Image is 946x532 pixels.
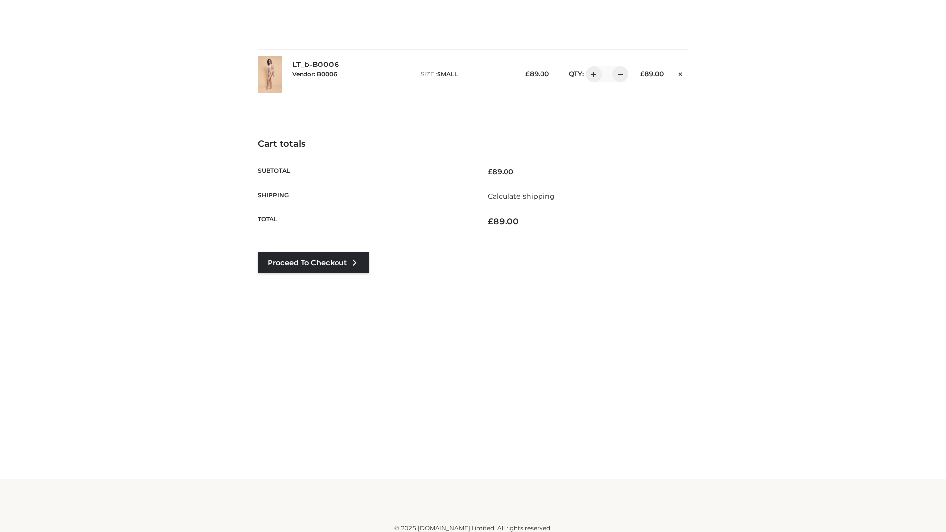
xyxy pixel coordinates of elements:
div: LT_b-B0006 [292,60,411,88]
div: QTY: [559,66,625,82]
h4: Cart totals [258,139,688,150]
span: £ [488,167,492,176]
bdi: 89.00 [640,70,664,78]
th: Total [258,208,473,234]
th: Subtotal [258,160,473,184]
bdi: 89.00 [525,70,549,78]
bdi: 89.00 [488,216,519,226]
span: £ [525,70,530,78]
small: Vendor: B0006 [292,70,337,78]
p: size : [421,70,510,79]
a: Calculate shipping [488,192,555,200]
a: Proceed to Checkout [258,252,369,273]
span: SMALL [437,70,458,78]
span: £ [640,70,644,78]
bdi: 89.00 [488,167,513,176]
span: £ [488,216,493,226]
th: Shipping [258,184,473,208]
a: Remove this item [674,66,688,79]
